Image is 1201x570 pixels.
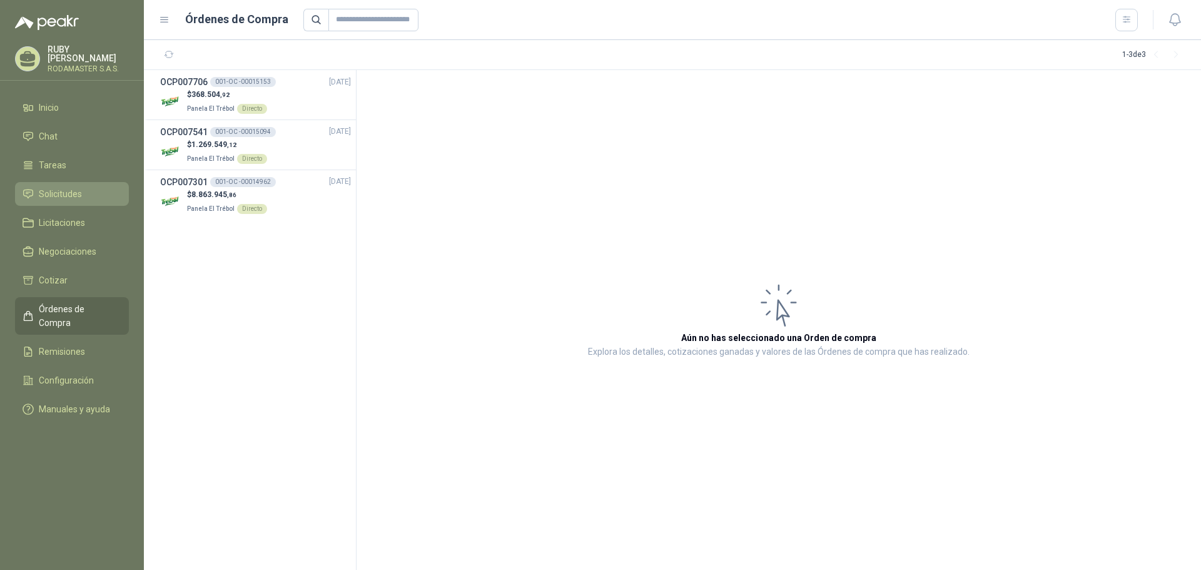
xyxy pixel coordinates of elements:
[237,204,267,214] div: Directo
[39,273,68,287] span: Cotizar
[39,101,59,115] span: Inicio
[39,245,96,258] span: Negociaciones
[39,158,66,172] span: Tareas
[15,15,79,30] img: Logo peakr
[15,369,129,392] a: Configuración
[1122,45,1186,65] div: 1 - 3 de 3
[160,191,182,213] img: Company Logo
[160,125,351,165] a: OCP007541001-OC -00015094[DATE] Company Logo$1.269.549,12Panela El TrébolDirecto
[185,11,288,28] h1: Órdenes de Compra
[210,177,276,187] div: 001-OC -00014962
[187,205,235,212] span: Panela El Trébol
[15,211,129,235] a: Licitaciones
[191,190,236,199] span: 8.863.945
[39,130,58,143] span: Chat
[160,175,208,189] h3: OCP007301
[15,397,129,421] a: Manuales y ayuda
[237,154,267,164] div: Directo
[15,240,129,263] a: Negociaciones
[329,76,351,88] span: [DATE]
[39,187,82,201] span: Solicitudes
[15,297,129,335] a: Órdenes de Compra
[210,127,276,137] div: 001-OC -00015094
[15,340,129,364] a: Remisiones
[48,45,129,63] p: RUBY [PERSON_NAME]
[681,331,876,345] h3: Aún no has seleccionado una Orden de compra
[48,65,129,73] p: RODAMASTER S.A.S.
[227,141,236,148] span: ,12
[160,75,208,89] h3: OCP007706
[15,153,129,177] a: Tareas
[15,125,129,148] a: Chat
[227,191,236,198] span: ,86
[187,139,267,151] p: $
[588,345,970,360] p: Explora los detalles, cotizaciones ganadas y valores de las Órdenes de compra que has realizado.
[187,89,267,101] p: $
[39,402,110,416] span: Manuales y ayuda
[187,189,267,201] p: $
[15,268,129,292] a: Cotizar
[39,374,94,387] span: Configuración
[329,126,351,138] span: [DATE]
[160,141,182,163] img: Company Logo
[191,140,236,149] span: 1.269.549
[160,125,208,139] h3: OCP007541
[210,77,276,87] div: 001-OC -00015153
[187,155,235,162] span: Panela El Trébol
[187,105,235,112] span: Panela El Trébol
[39,302,117,330] span: Órdenes de Compra
[160,175,351,215] a: OCP007301001-OC -00014962[DATE] Company Logo$8.863.945,86Panela El TrébolDirecto
[39,216,85,230] span: Licitaciones
[15,182,129,206] a: Solicitudes
[237,104,267,114] div: Directo
[160,75,351,115] a: OCP007706001-OC -00015153[DATE] Company Logo$368.504,92Panela El TrébolDirecto
[39,345,85,359] span: Remisiones
[220,91,230,98] span: ,92
[160,91,182,113] img: Company Logo
[15,96,129,120] a: Inicio
[191,90,230,99] span: 368.504
[329,176,351,188] span: [DATE]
